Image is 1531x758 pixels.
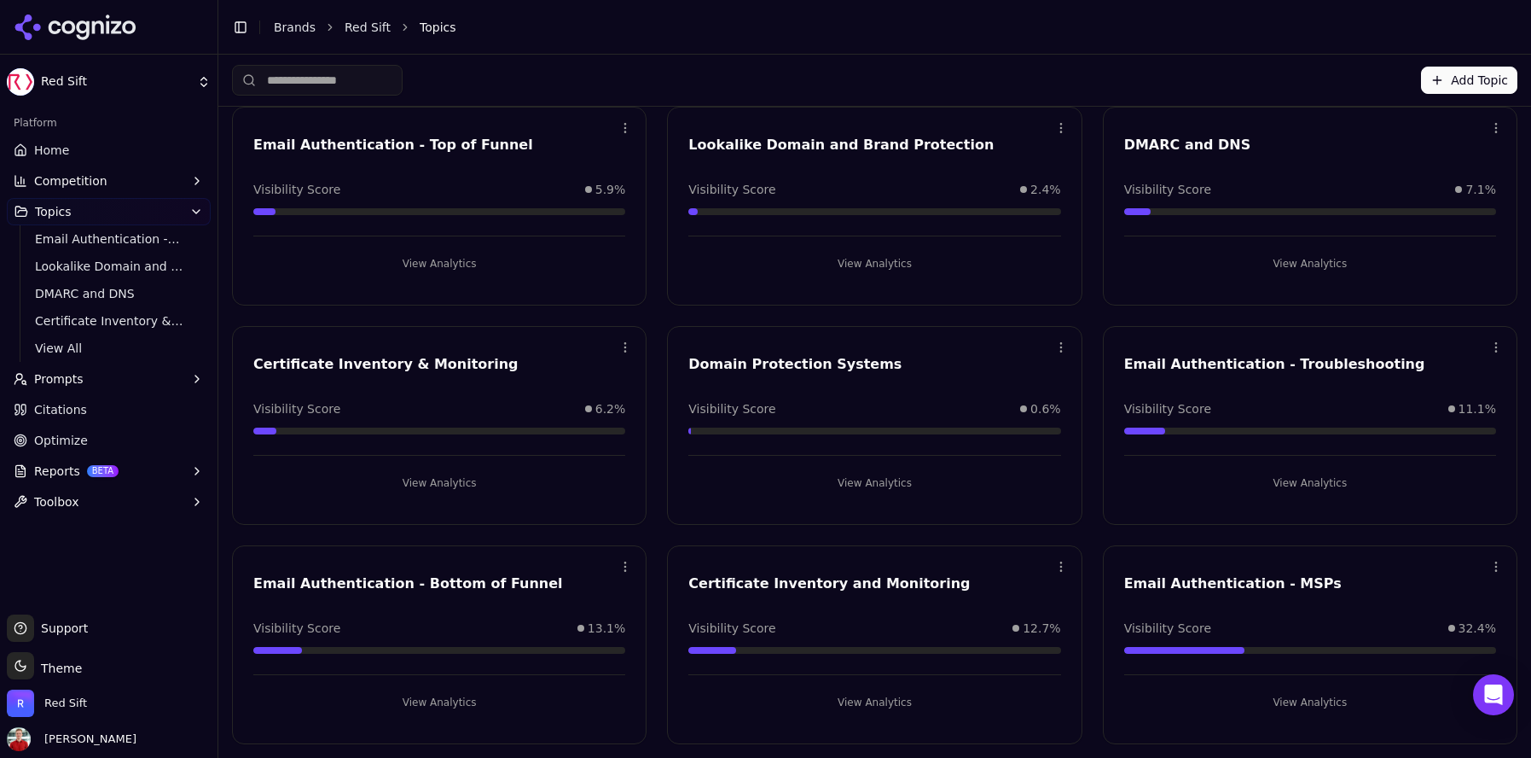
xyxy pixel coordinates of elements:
span: Competition [34,172,107,189]
img: Jack Lilley [7,727,31,751]
span: Theme [34,662,82,675]
button: View Analytics [253,250,625,277]
a: Email Authentication - Top of Funnel [28,227,190,251]
span: 11.1% [1459,400,1496,417]
button: View Analytics [253,469,625,497]
button: View Analytics [688,689,1060,716]
img: Red Sift [7,68,34,96]
button: View Analytics [1124,469,1496,497]
button: View Analytics [688,469,1060,497]
button: Topics [7,198,211,225]
img: Red Sift [7,690,34,717]
span: Topics [35,203,72,220]
span: BETA [87,465,119,477]
span: Topics [420,19,456,36]
span: Red Sift [41,74,190,90]
span: Certificate Inventory & Monitoring [35,312,183,329]
span: Visibility Score [253,400,340,417]
a: Optimize [7,427,211,454]
span: 32.4% [1459,620,1496,637]
a: DMARC and DNS [28,282,190,306]
div: Certificate Inventory & Monitoring [253,354,625,375]
a: Brands [274,20,316,34]
a: Certificate Inventory & Monitoring [28,309,190,333]
span: DMARC and DNS [35,285,183,302]
span: 12.7% [1023,620,1060,637]
button: Toolbox [7,488,211,516]
span: 2.4% [1030,181,1061,198]
span: Visibility Score [1124,181,1211,198]
span: Reports [34,463,80,480]
div: Certificate Inventory and Monitoring [688,574,1060,594]
span: Visibility Score [253,620,340,637]
div: DMARC and DNS [1124,135,1496,155]
span: Citations [34,401,87,418]
div: Lookalike Domain and Brand Protection [688,135,1060,155]
div: Email Authentication - MSPs [1124,574,1496,594]
span: Red Sift [44,696,87,711]
span: 6.2% [595,400,626,417]
a: View All [28,336,190,360]
a: Citations [7,396,211,423]
button: Competition [7,167,211,195]
div: Platform [7,109,211,137]
span: 5.9% [595,181,626,198]
span: Visibility Score [688,181,775,198]
div: Email Authentication - Troubleshooting [1124,354,1496,375]
span: Support [34,620,88,637]
span: Home [34,142,69,159]
button: View Analytics [688,250,1060,277]
button: View Analytics [1124,250,1496,277]
span: Lookalike Domain and Brand Protection [35,258,183,275]
span: Visibility Score [688,400,775,417]
button: Prompts [7,365,211,393]
span: 13.1% [588,620,625,637]
button: Open user button [7,727,136,751]
span: Email Authentication - Top of Funnel [35,230,183,248]
div: Domain Protection Systems [688,354,1060,375]
a: Lookalike Domain and Brand Protection [28,254,190,278]
span: View All [35,340,183,357]
a: Home [7,137,211,164]
button: ReportsBETA [7,458,211,485]
span: Visibility Score [688,620,775,637]
nav: breadcrumb [274,19,1483,36]
div: Email Authentication - Bottom of Funnel [253,574,625,594]
div: Email Authentication - Top of Funnel [253,135,625,155]
button: Open organization switcher [7,690,87,717]
span: [PERSON_NAME] [38,732,136,747]
span: Visibility Score [1124,400,1211,417]
button: View Analytics [253,689,625,716]
span: Prompts [34,370,84,388]
span: Visibility Score [1124,620,1211,637]
div: Open Intercom Messenger [1473,674,1514,715]
span: 7.1% [1465,181,1496,198]
button: View Analytics [1124,689,1496,716]
span: Toolbox [34,493,79,510]
span: Visibility Score [253,181,340,198]
a: Red Sift [345,19,391,36]
span: 0.6% [1030,400,1061,417]
button: Add Topic [1421,67,1517,94]
span: Optimize [34,432,88,449]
